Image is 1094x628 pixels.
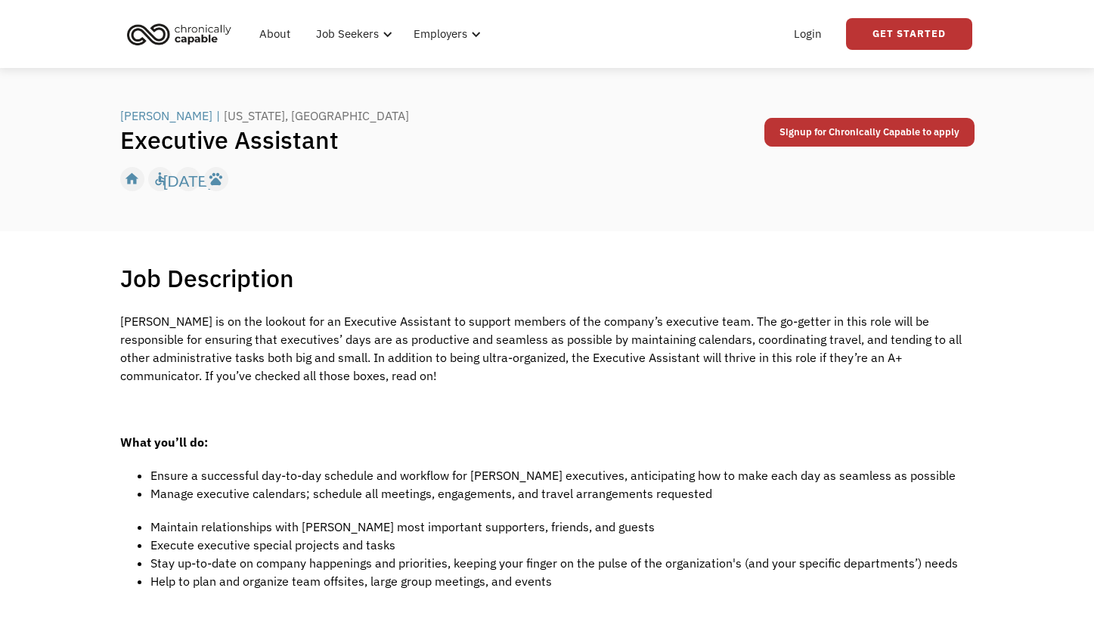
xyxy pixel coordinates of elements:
[150,486,712,501] span: Manage executive calendars; schedule all meetings, engagements, and travel arrangements requested
[404,10,485,58] div: Employers
[120,263,294,293] h1: Job Description
[150,468,956,483] span: Ensure a successful day-to-day schedule and workflow for [PERSON_NAME] executives, anticipating h...
[208,168,224,190] div: pets
[122,17,243,51] a: home
[250,10,299,58] a: About
[122,17,236,51] img: Chronically Capable logo
[216,107,220,125] div: |
[150,574,552,589] span: Help to plan and organize team offsites, large group meetings, and events
[150,537,395,552] span: Execute executive special projects and tasks
[120,125,761,155] h1: Executive Assistant
[307,10,397,58] div: Job Seekers
[414,25,467,43] div: Employers
[764,118,975,147] a: Signup for Chronically Capable to apply
[124,168,140,190] div: home
[846,18,972,50] a: Get Started
[785,10,831,58] a: Login
[150,555,958,571] span: Stay up-to-date on company happenings and priorities, keeping your finger on the pulse of the org...
[316,25,379,43] div: Job Seekers
[120,107,413,125] a: [PERSON_NAME]|[US_STATE], [GEOGRAPHIC_DATA]
[120,435,208,450] strong: What you’ll do:
[150,519,655,534] span: Maintain relationships with [PERSON_NAME] most important supporters, friends, and guests
[120,314,962,383] span: [PERSON_NAME] is on the lookout for an Executive Assistant to support members of the company’s ex...
[163,168,212,190] div: [DATE]
[224,107,409,125] div: [US_STATE], [GEOGRAPHIC_DATA]
[152,168,168,190] div: accessible
[120,107,212,125] div: [PERSON_NAME]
